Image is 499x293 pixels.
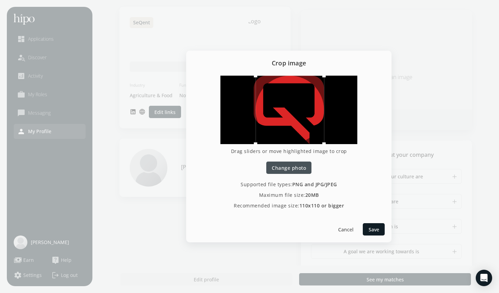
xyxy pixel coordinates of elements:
p: Maximum file size: [234,191,344,199]
button: Save [363,223,385,235]
span: Save [369,226,379,233]
p: Drag sliders or move highlighted image to crop [220,148,357,155]
span: 20MB [305,192,319,198]
button: Cancel [335,223,357,235]
span: PNG and JPG/JPEG [292,181,337,188]
p: Supported file types: [234,181,344,188]
button: Change photo [266,162,311,174]
span: Change photo [272,164,306,171]
p: Recommended image size: [234,202,344,209]
h2: Crop image [186,51,392,75]
div: Open Intercom Messenger [476,270,492,286]
span: Cancel [338,226,354,233]
span: 110x110 or bigger [299,202,344,209]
